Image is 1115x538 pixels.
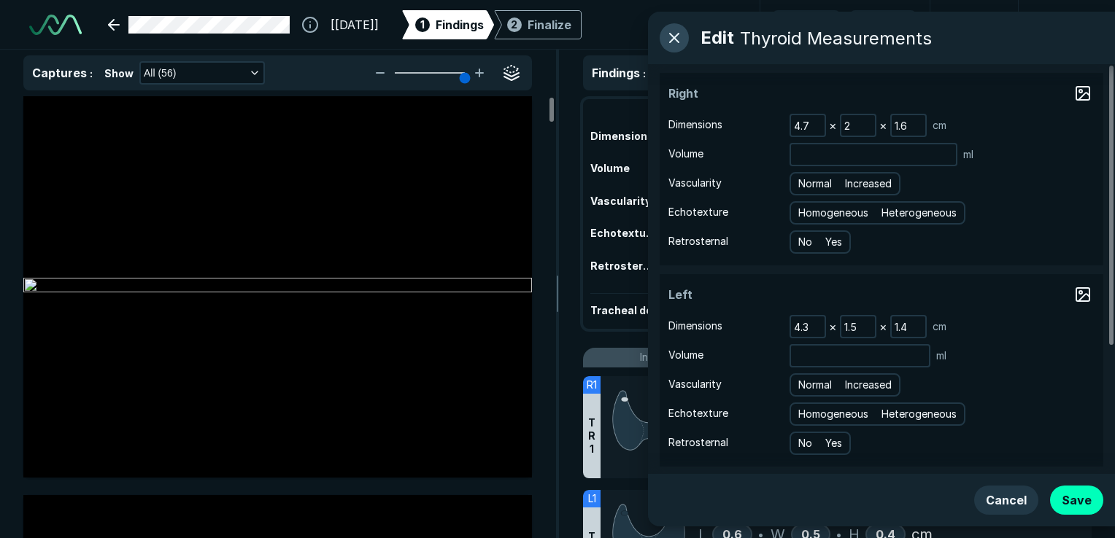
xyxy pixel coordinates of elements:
span: Echotexture [668,405,728,421]
div: Thyroid Measurements [740,28,932,49]
div: 2Finalize [494,10,582,39]
span: Findings [592,66,640,80]
span: Volume [668,146,703,162]
span: Right [668,85,778,102]
span: cm [933,117,946,133]
button: Cancel [974,486,1038,515]
span: L1 [588,491,596,507]
span: All (56) [144,65,176,81]
span: No [798,234,812,250]
div: × [876,316,890,337]
span: Increased [845,176,892,192]
span: Heterogeneous [881,205,957,221]
span: Retrosternal [668,233,728,249]
a: See-Mode Logo [23,9,88,41]
span: T R 1 [588,416,595,456]
span: Homogeneous [798,406,868,422]
span: Homogeneous [798,205,868,221]
div: 1Findings [402,10,494,39]
img: 0guQl0AAAAGSURBVAMACnb6qyb07L8AAAAASUVORK5CYII= [612,388,685,453]
button: avatar-name [1030,10,1092,39]
span: 1 [420,17,425,32]
span: Show [104,66,134,81]
div: Finalize [528,16,571,34]
span: Vascularity [668,175,722,191]
span: Volume [668,347,703,363]
span: Tracheal deviation [590,304,689,316]
span: No [798,435,812,451]
div: × [826,316,840,337]
span: Edit [701,25,734,51]
span: Yes [825,435,842,451]
button: Undo [772,10,841,39]
span: cm [933,319,946,335]
span: Normal [798,176,832,192]
div: × [876,115,890,136]
span: Left [668,286,778,303]
span: Dimensions [668,117,722,133]
span: 2 [511,17,517,32]
span: Normal [798,377,832,393]
span: R1 [587,377,597,393]
span: : [643,67,646,79]
span: Increased [845,377,892,393]
li: R1TR1Right UpperL0.5•W0.5•H0.4cm [583,376,1092,478]
span: Findings [436,16,484,34]
span: Yes [825,234,842,250]
img: See-Mode Logo [29,15,82,35]
span: Retrosternal [668,434,728,451]
span: Captures [32,66,87,80]
span: : [90,67,93,79]
span: Echotexture [668,204,728,220]
span: Dimensions [668,318,722,334]
span: [[DATE]] [331,16,379,34]
button: Save [1050,486,1103,515]
div: × [826,115,840,136]
span: Heterogeneous [881,406,957,422]
span: ml [936,348,946,364]
span: Vascularity [668,376,722,392]
span: ml [963,147,973,163]
span: Included in Report (2) [640,349,745,365]
button: Redo [849,10,917,39]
